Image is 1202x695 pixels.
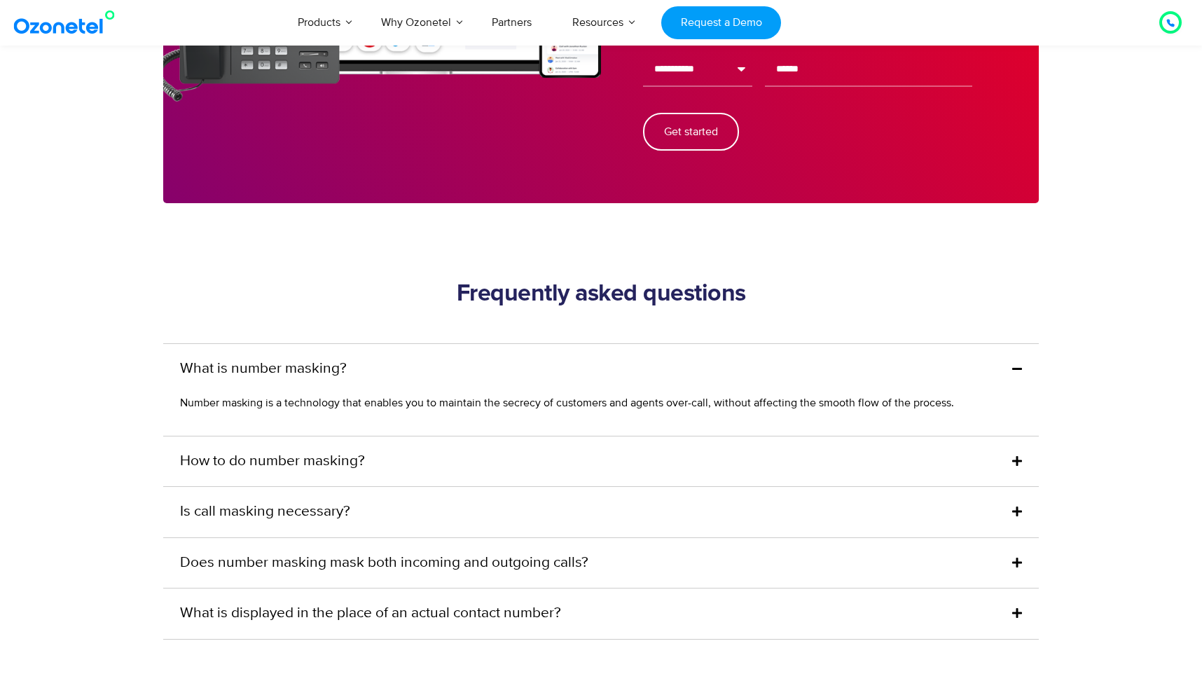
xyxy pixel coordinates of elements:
[180,552,588,574] a: Does number masking mask both incoming and outgoing calls?
[163,589,1039,639] div: What is displayed in the place of an actual contact number?
[643,113,739,151] button: Get started
[664,126,718,137] span: Get started
[163,436,1039,487] div: How to do number masking?
[180,501,350,523] a: Is call masking necessary?
[661,6,781,39] a: Request a Demo
[163,487,1039,537] div: Is call masking necessary?
[163,344,1039,394] div: What is number masking?
[163,538,1039,589] div: Does number masking mask both incoming and outgoing calls?
[180,358,347,380] a: What is number masking?
[180,450,365,473] a: How to do number masking?
[180,603,561,625] a: What is displayed in the place of an actual contact number?
[163,280,1039,308] h2: Frequently asked questions
[163,394,1039,436] div: What is number masking?
[180,396,954,410] span: Number masking is a technology that enables you to maintain the secrecy of customers and agents o...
